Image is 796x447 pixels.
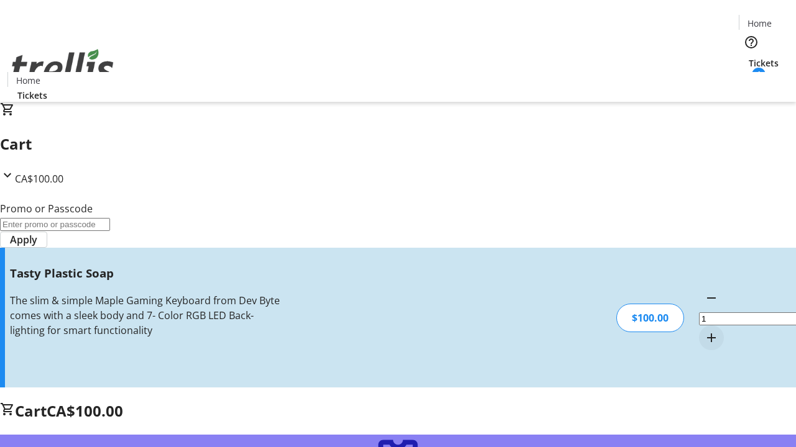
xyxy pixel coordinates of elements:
button: Cart [739,70,764,94]
a: Tickets [739,56,789,70]
span: CA$100.00 [15,172,63,186]
div: The slim & simple Maple Gaming Keyboard from Dev Byte comes with a sleek body and 7- Color RGB LE... [10,293,282,338]
button: Decrement by one [699,286,724,310]
button: Help [739,30,764,55]
span: Tickets [17,89,47,102]
a: Tickets [7,89,57,102]
a: Home [8,74,48,87]
span: Home [16,74,40,87]
h3: Tasty Plastic Soap [10,264,282,282]
span: Tickets [749,56,779,70]
span: CA$100.00 [47,400,123,421]
img: Orient E2E Organization lpDLnQB6nZ's Logo [7,35,118,97]
span: Home [747,17,772,30]
div: $100.00 [616,304,684,332]
button: Increment by one [699,325,724,350]
span: Apply [10,232,37,247]
a: Home [739,17,779,30]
